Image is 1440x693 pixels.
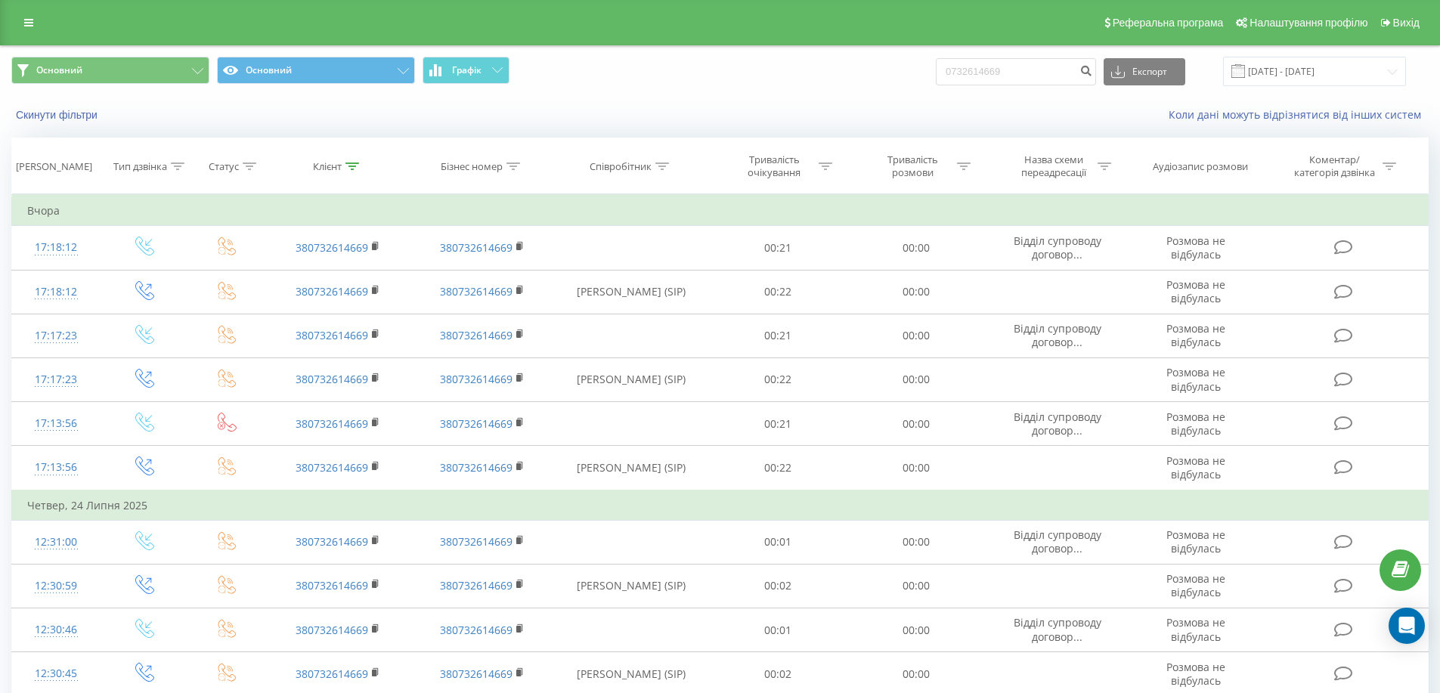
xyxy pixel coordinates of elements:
a: 380732614669 [296,460,368,475]
div: 12:30:59 [27,571,85,601]
div: 17:13:56 [27,409,85,438]
a: 380732614669 [296,328,368,342]
td: 00:00 [847,357,986,401]
div: Аудіозапис розмови [1153,160,1248,173]
a: 380732614669 [296,284,368,299]
td: [PERSON_NAME] (SIP) [554,270,709,314]
span: Розмова не відбулась [1166,321,1225,349]
span: Вихід [1393,17,1420,29]
div: 17:17:23 [27,321,85,351]
td: 00:21 [709,226,847,270]
a: 380732614669 [296,534,368,549]
a: 380732614669 [440,284,513,299]
span: Розмова не відбулась [1166,453,1225,481]
button: Експорт [1104,58,1185,85]
td: 00:00 [847,608,986,652]
td: 00:21 [709,314,847,357]
td: Вчора [12,196,1429,226]
td: 00:02 [709,564,847,608]
span: Відділ супроводу договор... [1014,527,1101,555]
button: Графік [423,57,509,84]
a: 380732614669 [296,372,368,386]
a: 380732614669 [440,623,513,637]
div: Назва схеми переадресації [1013,153,1094,179]
td: 00:00 [847,226,986,270]
a: Коли дані можуть відрізнятися вiд інших систем [1169,107,1429,122]
a: 380732614669 [296,416,368,431]
div: [PERSON_NAME] [16,160,92,173]
span: Розмова не відбулась [1166,365,1225,393]
td: [PERSON_NAME] (SIP) [554,564,709,608]
div: 12:30:45 [27,659,85,688]
a: 380732614669 [440,240,513,255]
a: 380732614669 [440,578,513,592]
span: Розмова не відбулась [1166,660,1225,688]
span: Відділ супроводу договор... [1014,321,1101,349]
span: Реферальна програма [1113,17,1224,29]
td: 00:01 [709,608,847,652]
span: Розмова не відбулась [1166,615,1225,643]
button: Основний [11,57,209,84]
div: Open Intercom Messenger [1389,608,1425,644]
a: 380732614669 [440,460,513,475]
a: 380732614669 [296,667,368,681]
div: Тривалість очікування [734,153,815,179]
td: [PERSON_NAME] (SIP) [554,357,709,401]
span: Розмова не відбулась [1166,410,1225,438]
span: Розмова не відбулась [1166,527,1225,555]
span: Відділ супроводу договор... [1014,615,1101,643]
div: Співробітник [590,160,652,173]
span: Основний [36,64,82,76]
div: 12:31:00 [27,527,85,557]
div: Бізнес номер [441,160,503,173]
div: 17:13:56 [27,453,85,482]
div: Клієнт [313,160,342,173]
div: Тривалість розмови [872,153,953,179]
div: Тип дзвінка [113,160,167,173]
span: Відділ супроводу договор... [1014,410,1101,438]
div: 17:17:23 [27,365,85,394]
td: [PERSON_NAME] (SIP) [554,446,709,490]
td: 00:00 [847,314,986,357]
td: 00:22 [709,357,847,401]
td: 00:01 [709,520,847,564]
a: 380732614669 [296,578,368,592]
input: Пошук за номером [936,58,1096,85]
div: 12:30:46 [27,615,85,645]
span: Налаштування профілю [1250,17,1367,29]
a: 380732614669 [440,667,513,681]
td: 00:00 [847,564,986,608]
span: Розмова не відбулась [1166,234,1225,261]
span: Розмова не відбулась [1166,571,1225,599]
td: 00:00 [847,270,986,314]
span: Графік [452,65,482,76]
a: 380732614669 [440,416,513,431]
a: 380732614669 [440,328,513,342]
td: Четвер, 24 Липня 2025 [12,490,1429,521]
td: 00:00 [847,520,986,564]
button: Скинути фільтри [11,108,105,122]
div: Коментар/категорія дзвінка [1290,153,1379,179]
span: Розмова не відбулась [1166,277,1225,305]
a: 380732614669 [296,623,368,637]
a: 380732614669 [440,534,513,549]
a: 380732614669 [296,240,368,255]
td: 00:21 [709,402,847,446]
td: 00:00 [847,446,986,490]
a: 380732614669 [440,372,513,386]
span: Відділ супроводу договор... [1014,234,1101,261]
td: 00:22 [709,446,847,490]
div: 17:18:12 [27,277,85,307]
button: Основний [217,57,415,84]
div: Статус [209,160,239,173]
td: 00:00 [847,402,986,446]
td: 00:22 [709,270,847,314]
div: 17:18:12 [27,233,85,262]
